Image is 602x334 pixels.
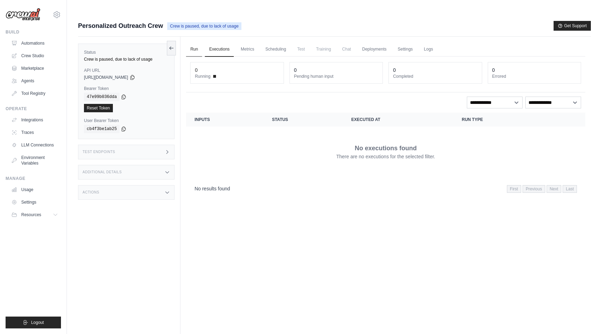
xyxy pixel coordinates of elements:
p: No results found [194,185,230,192]
h3: Test Endpoints [83,150,115,154]
a: Integrations [8,114,61,126]
a: Environment Variables [8,152,61,169]
label: API URL [84,68,169,73]
div: Operate [6,106,61,112]
div: 0 [492,67,495,74]
a: Reset Token [84,104,113,112]
a: Tool Registry [8,88,61,99]
a: LLM Connections [8,139,61,151]
th: Inputs [186,113,263,127]
a: Settings [394,42,417,57]
span: Crew is paused, due to lack of usage [167,22,241,30]
span: Next [547,185,562,193]
a: Metrics [237,42,258,57]
dt: Errored [492,74,577,79]
a: Deployments [358,42,391,57]
div: Manage [6,176,61,181]
a: Usage [8,184,61,195]
dt: Pending human input [294,74,378,79]
button: Get Support [554,21,591,31]
nav: Pagination [507,185,577,193]
div: 0 [393,67,396,74]
dt: Completed [393,74,477,79]
a: Automations [8,38,61,49]
span: Chat is not available until the deployment is complete [338,42,355,56]
div: Build [6,29,61,35]
div: 0 [195,67,198,74]
button: Logout [6,317,61,328]
a: Executions [205,42,234,57]
span: Running [195,74,210,79]
code: cb4f3be1ab25 [84,125,119,133]
span: Test [293,42,309,56]
a: Settings [8,197,61,208]
a: Traces [8,127,61,138]
a: Logs [420,42,437,57]
div: Crew is paused, due to lack of usage [84,56,169,62]
h3: Additional Details [83,170,122,174]
a: Scheduling [261,42,290,57]
span: Logout [31,320,44,325]
p: No executions found [355,143,417,153]
span: Previous [523,185,545,193]
span: Resources [21,212,41,218]
label: User Bearer Token [84,118,169,123]
span: [URL][DOMAIN_NAME] [84,75,128,80]
label: Bearer Token [84,86,169,91]
span: Training is not available until the deployment is complete [312,42,335,56]
img: Logo [6,8,40,21]
th: Status [264,113,343,127]
a: Agents [8,75,61,86]
section: Crew executions table [186,113,585,197]
a: Marketplace [8,63,61,74]
span: Last [563,185,577,193]
span: Personalized Outreach Crew [78,21,163,31]
th: Run Type [454,113,545,127]
span: First [507,185,521,193]
a: Run [186,42,202,57]
label: Status [84,50,169,55]
h3: Actions [83,190,99,195]
div: 0 [294,67,297,74]
a: Crew Studio [8,50,61,61]
code: 47e99b036dda [84,93,119,101]
th: Executed at [343,113,453,127]
p: There are no executions for the selected filter. [336,153,435,160]
button: Resources [8,209,61,220]
nav: Pagination [186,180,585,197]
